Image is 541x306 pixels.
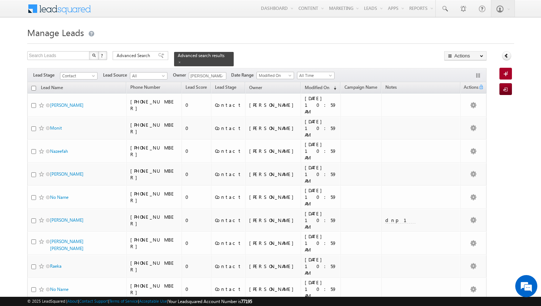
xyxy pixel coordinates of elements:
div: [DATE] 10:59 AM [305,141,337,161]
div: [PHONE_NUMBER] [130,260,178,273]
div: Contact [215,102,242,108]
div: Contact [215,148,242,154]
div: [PHONE_NUMBER] [130,214,178,227]
div: [PERSON_NAME] [249,286,297,292]
div: [DATE] 10:59 AM [305,95,337,115]
a: Contact [60,72,98,80]
a: Show All Items [216,73,226,80]
div: 0 [185,125,208,131]
div: [PHONE_NUMBER] [130,282,178,296]
div: [PERSON_NAME] [249,148,297,154]
div: Contact [215,217,242,224]
a: Nazeefah [50,148,68,154]
a: Raeka [50,263,61,269]
a: Modified On (sorted descending) [301,83,340,93]
div: Contact [215,194,242,200]
span: Modified On [305,85,329,90]
div: 0 [185,194,208,200]
span: Contact [60,73,95,79]
div: [DATE] 10:59 AM [305,187,337,207]
div: 0 [185,171,208,177]
input: Type to Search [189,72,226,80]
div: [DATE] 10:59 AM [305,210,337,230]
div: [DATE] 10:59 AM [305,279,337,299]
div: [PHONE_NUMBER] [130,236,178,250]
div: [PHONE_NUMBER] [130,168,178,181]
a: Monit [50,125,62,131]
span: 77195 [241,299,252,304]
div: [PERSON_NAME] [249,194,297,200]
div: Contact [215,263,242,270]
span: Lead Stage [33,72,60,78]
div: [PHONE_NUMBER] [130,190,178,204]
span: Your Leadsquared Account Number is [168,299,252,304]
a: All Time [297,72,335,79]
div: [PERSON_NAME] [249,240,297,246]
span: Lead Score [185,84,207,90]
span: Lead Stage [215,84,236,90]
a: [PERSON_NAME] [PERSON_NAME] [50,239,84,251]
span: (sorted descending) [330,85,336,91]
em: Start Chat [100,227,134,237]
div: 0 [185,102,208,108]
a: No Name [50,194,68,200]
div: [DATE] 10:59 AM [305,164,337,184]
div: [PERSON_NAME] [249,102,297,108]
div: Contact [215,240,242,246]
button: ? [98,51,107,60]
span: Owner [249,85,262,90]
a: Lead Score [182,83,211,93]
img: Search [92,53,96,57]
span: dnp 1 [385,217,416,223]
a: Campaign Name [341,83,381,93]
a: All [130,72,167,80]
span: Actions [461,83,478,93]
a: Modified On [257,72,294,79]
div: 0 [185,240,208,246]
div: [PHONE_NUMBER] [130,144,178,158]
a: [PERSON_NAME] [50,217,84,223]
span: Manage Leads [27,27,84,38]
a: [PERSON_NAME] [50,171,84,177]
input: Check all records [31,86,36,91]
div: 0 [185,286,208,292]
a: Contact Support [79,299,108,303]
span: Campaign Name [344,84,377,90]
a: About [67,299,78,303]
a: Notes [382,83,400,93]
div: Minimize live chat window [121,4,138,21]
div: [DATE] 10:59 AM [305,118,337,138]
textarea: Type your message and hit 'Enter' [10,68,134,221]
a: Lead Stage [211,83,240,93]
a: Lead Name [37,84,67,93]
button: Actions [444,51,487,60]
span: Modified On [257,72,292,79]
div: 0 [185,217,208,224]
span: Owner [173,72,189,78]
span: Date Range [231,72,257,78]
a: Phone Number [127,83,164,93]
span: © 2025 LeadSquared | | | | | [27,298,252,305]
a: [PERSON_NAME] [50,102,84,108]
span: Phone Number [130,84,160,90]
a: No Name [50,286,68,292]
div: 0 [185,148,208,154]
div: [PHONE_NUMBER] [130,98,178,112]
div: [PERSON_NAME] [249,171,297,177]
a: Terms of Service [109,299,138,303]
img: d_60004797649_company_0_60004797649 [13,39,31,48]
div: [PHONE_NUMBER] [130,122,178,135]
span: Advanced search results [178,53,224,58]
div: [DATE] 10:59 AM [305,233,337,253]
div: Contact [215,286,242,292]
div: [DATE] 10:59 AM [305,256,337,276]
div: [PERSON_NAME] [249,263,297,270]
div: Chat with us now [38,39,124,48]
span: ? [101,52,104,59]
span: All [130,73,165,79]
div: [PERSON_NAME] [249,125,297,131]
div: Contact [215,125,242,131]
div: 0 [185,263,208,270]
div: Contact [215,171,242,177]
a: Acceptable Use [139,299,167,303]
